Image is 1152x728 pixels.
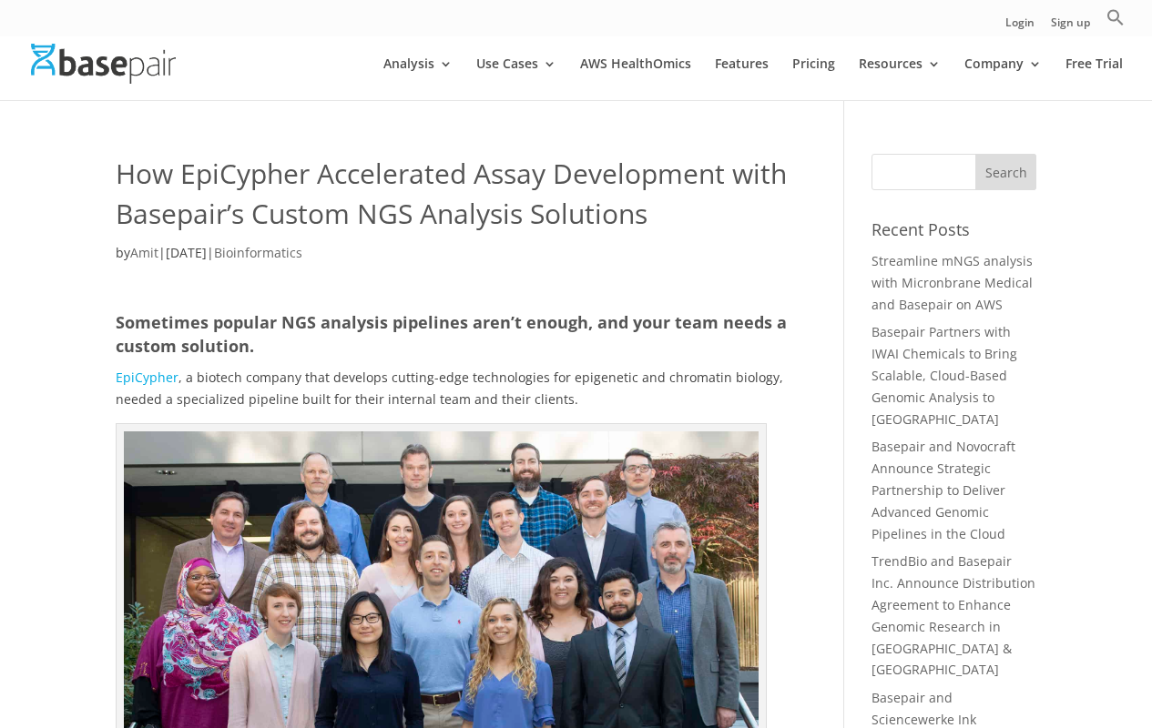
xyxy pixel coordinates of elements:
a: AWS HealthOmics [580,57,691,100]
a: Use Cases [476,57,556,100]
p: , a biotech company that develops cutting-edge technologies for epigenetic and chromatin biology,... [116,367,794,423]
img: Basepair [31,44,176,83]
span: [DATE] [166,244,207,261]
a: Company [964,57,1042,100]
a: Basepair Partners with IWAI Chemicals to Bring Scalable, Cloud-Based Genomic Analysis to [GEOGRAP... [872,323,1017,427]
a: Amit [130,244,158,261]
a: Streamline mNGS analysis with Micronbrane Medical and Basepair on AWS [872,252,1033,313]
a: EpiCypher [116,369,178,386]
a: Features [715,57,769,100]
a: Resources [859,57,941,100]
a: TrendBio and Basepair Inc. Announce Distribution Agreement to Enhance Genomic Research in [GEOGRA... [872,552,1035,678]
a: Free Trial [1065,57,1123,100]
p: by | | [116,242,794,278]
a: Sign up [1051,17,1090,36]
svg: Search [1106,8,1125,26]
a: Pricing [792,57,835,100]
a: Login [1005,17,1035,36]
a: Basepair and Novocraft Announce Strategic Partnership to Deliver Advanced Genomic Pipelines in th... [872,438,1015,541]
a: Analysis [383,57,453,100]
h4: Recent Posts [872,217,1036,250]
input: Search [975,154,1037,190]
h1: How EpiCypher Accelerated Assay Development with Basepair’s Custom NGS Analysis Solutions [116,154,794,242]
b: Sometimes popular NGS analysis pipelines aren’t enough, and your team needs a custom solution. [116,311,787,357]
a: Search Icon Link [1106,8,1125,36]
a: Bioinformatics [214,244,302,261]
